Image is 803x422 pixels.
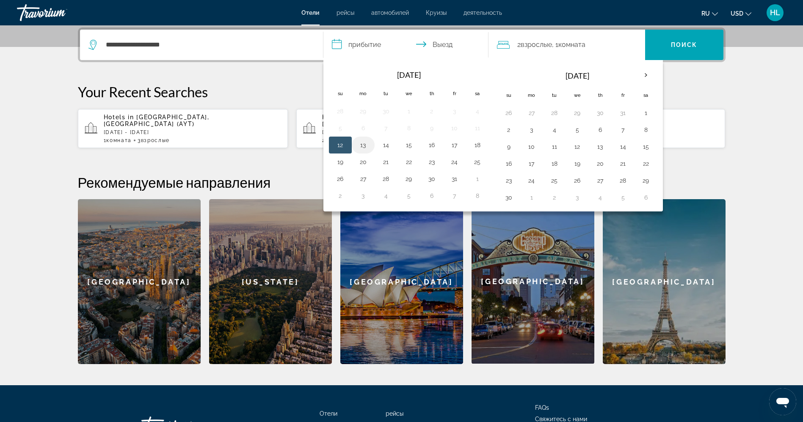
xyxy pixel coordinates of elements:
[535,404,549,411] span: FAQs
[635,66,657,85] button: Next month
[301,9,320,16] a: Отели
[548,192,561,203] button: Day 2
[525,175,538,186] button: Day 24
[769,388,796,415] iframe: Кнопка для запуску вікна повідомлень
[78,109,288,148] button: Hotels in [GEOGRAPHIC_DATA], [GEOGRAPHIC_DATA] (AYT)[DATE] - [DATE]1Комната3Взрослые
[448,173,461,185] button: Day 31
[525,141,538,153] button: Day 10
[379,139,393,151] button: Day 14
[334,173,347,185] button: Day 26
[78,199,201,364] div: [GEOGRAPHIC_DATA]
[104,137,132,143] span: 1
[138,137,170,143] span: 3
[448,190,461,202] button: Day 7
[471,139,484,151] button: Day 18
[616,124,630,136] button: Day 7
[502,192,516,203] button: Day 30
[402,122,416,134] button: Day 8
[78,83,726,100] p: Your Recent Searches
[340,199,463,364] div: [GEOGRAPHIC_DATA]
[521,41,552,49] span: Взрослые
[639,141,653,153] button: Day 15
[323,30,488,60] button: Select check in and out date
[402,173,416,185] button: Day 29
[448,139,461,151] button: Day 17
[497,66,657,206] table: Right calendar grid
[571,192,584,203] button: Day 3
[616,107,630,119] button: Day 31
[593,192,607,203] button: Day 4
[616,141,630,153] button: Day 14
[639,124,653,136] button: Day 8
[322,114,353,121] span: Hotels in
[593,175,607,186] button: Day 27
[379,105,393,117] button: Day 30
[356,190,370,202] button: Day 3
[548,107,561,119] button: Day 28
[552,39,585,51] span: , 1
[603,199,726,364] a: Paris[GEOGRAPHIC_DATA]
[356,139,370,151] button: Day 13
[548,141,561,153] button: Day 11
[639,158,653,170] button: Day 22
[558,41,585,49] span: Комната
[379,190,393,202] button: Day 4
[402,190,416,202] button: Day 5
[548,175,561,186] button: Day 25
[425,173,439,185] button: Day 30
[337,9,354,16] span: рейсы
[141,137,170,143] span: Взрослые
[320,410,337,417] span: Отели
[548,124,561,136] button: Day 4
[104,114,210,127] span: [GEOGRAPHIC_DATA], [GEOGRAPHIC_DATA] (AYT)
[296,109,507,148] button: Hotels in [GEOGRAPHIC_DATA], [GEOGRAPHIC_DATA] (AYT)[DATE] - [DATE]2номера3Взрослые
[334,122,347,134] button: Day 5
[471,173,484,185] button: Day 1
[671,41,698,48] span: Поиск
[472,199,594,364] a: San Diego[GEOGRAPHIC_DATA]
[425,190,439,202] button: Day 6
[80,30,723,60] div: Search widget
[106,137,132,143] span: Комната
[471,122,484,134] button: Day 11
[379,122,393,134] button: Day 7
[502,175,516,186] button: Day 23
[322,137,348,143] span: 2
[571,107,584,119] button: Day 29
[425,122,439,134] button: Day 9
[402,156,416,168] button: Day 22
[356,173,370,185] button: Day 27
[426,9,447,16] a: Круизы
[639,107,653,119] button: Day 1
[471,156,484,168] button: Day 25
[571,158,584,170] button: Day 19
[448,156,461,168] button: Day 24
[472,199,594,364] div: [GEOGRAPHIC_DATA]
[593,158,607,170] button: Day 20
[322,114,428,127] span: [GEOGRAPHIC_DATA], [GEOGRAPHIC_DATA] (AYT)
[356,122,370,134] button: Day 6
[104,129,281,135] p: [DATE] - [DATE]
[571,141,584,153] button: Day 12
[502,158,516,170] button: Day 16
[402,139,416,151] button: Day 15
[329,66,489,204] table: Left calendar grid
[616,175,630,186] button: Day 28
[464,9,502,16] a: деятельность
[379,156,393,168] button: Day 21
[371,9,409,16] a: автомобилей
[616,192,630,203] button: Day 5
[379,173,393,185] button: Day 28
[386,410,403,417] a: рейсы
[520,66,635,86] th: [DATE]
[731,10,743,17] span: USD
[209,199,332,364] div: [US_STATE]
[701,7,718,19] button: Change language
[402,105,416,117] button: Day 1
[764,4,786,22] button: User Menu
[322,129,500,135] p: [DATE] - [DATE]
[701,10,710,17] span: ru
